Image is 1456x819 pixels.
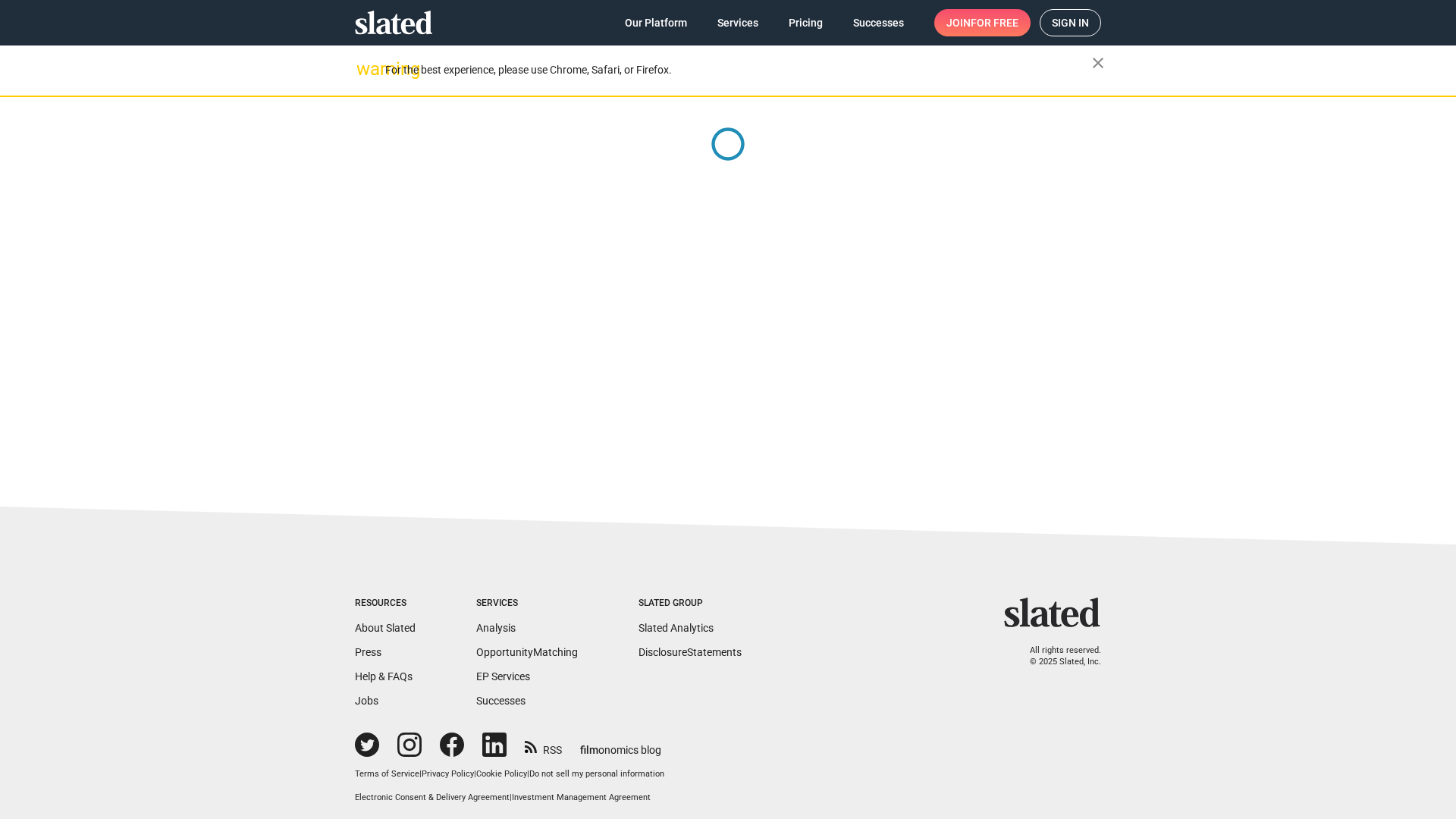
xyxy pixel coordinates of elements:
[613,9,699,36] a: Our Platform
[355,769,419,779] a: Terms of Service
[1040,9,1101,36] a: Sign in
[355,695,378,707] a: Jobs
[639,598,742,610] div: Slated Group
[1052,10,1089,36] span: Sign in
[476,646,578,658] a: OpportunityMatching
[841,9,916,36] a: Successes
[385,60,1092,80] div: For the best experience, please use Chrome, Safari, or Firefox.
[355,646,381,658] a: Press
[419,769,422,779] span: |
[474,769,476,779] span: |
[476,670,530,682] a: EP Services
[476,598,578,610] div: Services
[934,9,1031,36] a: Joinfor free
[355,670,413,682] a: Help & FAQs
[529,769,664,780] button: Do not sell my personal information
[512,792,651,802] a: Investment Management Agreement
[510,792,512,802] span: |
[946,9,1018,36] span: Join
[355,622,416,634] a: About Slated
[476,695,526,707] a: Successes
[1014,645,1101,667] p: All rights reserved. © 2025 Slated, Inc.
[355,598,416,610] div: Resources
[853,9,904,36] span: Successes
[356,60,375,78] mat-icon: warning
[705,9,770,36] a: Services
[971,9,1018,36] span: for free
[777,9,835,36] a: Pricing
[525,734,562,758] a: RSS
[422,769,474,779] a: Privacy Policy
[476,769,527,779] a: Cookie Policy
[625,9,687,36] span: Our Platform
[639,622,714,634] a: Slated Analytics
[580,744,598,756] span: film
[527,769,529,779] span: |
[476,622,516,634] a: Analysis
[580,731,661,758] a: filmonomics blog
[355,792,510,802] a: Electronic Consent & Delivery Agreement
[1089,54,1107,72] mat-icon: close
[717,9,758,36] span: Services
[789,9,823,36] span: Pricing
[639,646,742,658] a: DisclosureStatements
